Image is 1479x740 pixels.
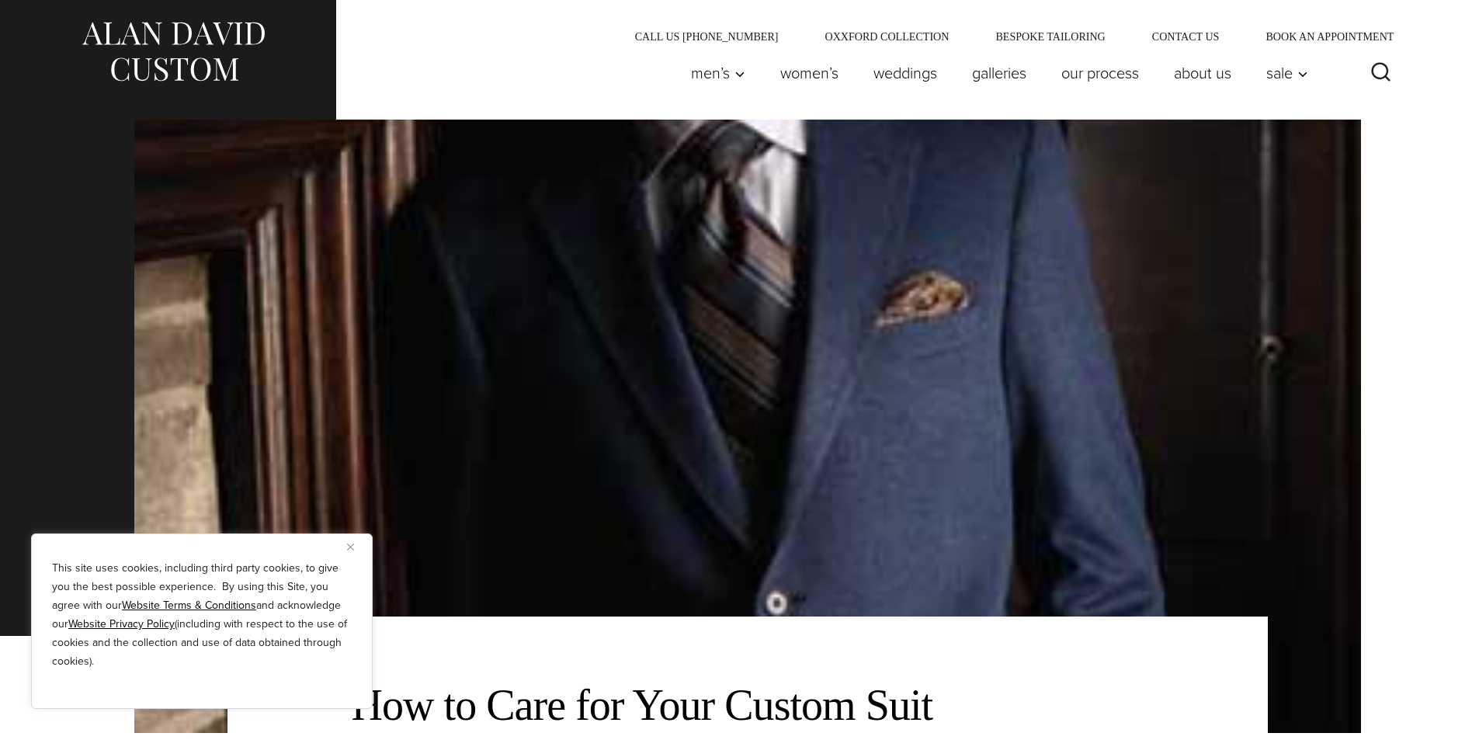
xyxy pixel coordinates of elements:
[52,559,352,671] p: This site uses cookies, including third party cookies, to give you the best possible experience. ...
[347,544,354,551] img: Close
[134,120,1361,733] img: Client in navy blue blazer with striped tie
[972,31,1128,42] a: Bespoke Tailoring
[68,616,175,632] a: Website Privacy Policy
[347,537,366,556] button: Close
[801,31,972,42] a: Oxxford Collection
[673,57,1316,89] nav: Primary Navigation
[1242,31,1399,42] a: Book an Appointment
[856,57,954,89] a: weddings
[1266,65,1308,81] span: Sale
[612,31,802,42] a: Call Us [PHONE_NUMBER]
[691,65,745,81] span: Men’s
[352,679,1144,731] h2: How to Care for Your Custom Suit
[80,17,266,86] img: Alan David Custom
[1129,31,1243,42] a: Contact Us
[954,57,1043,89] a: Galleries
[1156,57,1248,89] a: About Us
[612,31,1400,42] nav: Secondary Navigation
[762,57,856,89] a: Women’s
[1043,57,1156,89] a: Our Process
[1363,54,1400,92] button: View Search Form
[122,597,256,613] a: Website Terms & Conditions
